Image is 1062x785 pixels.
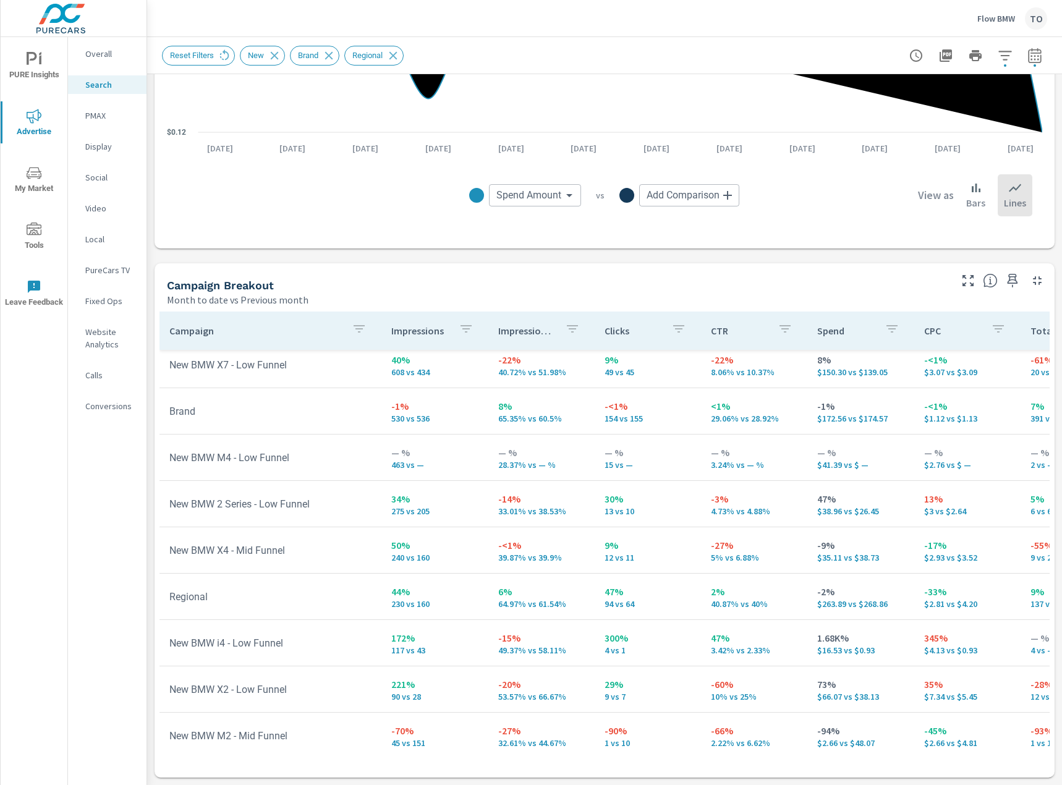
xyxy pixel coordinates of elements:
[605,460,691,470] p: 15 vs —
[240,51,271,60] span: New
[711,414,797,423] p: 29.06% vs 28.92%
[711,630,797,645] p: 47%
[85,295,137,307] p: Fixed Ops
[924,645,1011,655] p: $4.13 vs $0.93
[817,445,904,460] p: — %
[605,367,691,377] p: 49 vs 45
[999,142,1042,155] p: [DATE]
[68,199,147,218] div: Video
[4,166,64,196] span: My Market
[391,445,478,460] p: — %
[498,399,585,414] p: 8%
[924,677,1011,692] p: 35%
[159,488,381,520] td: New BMW 2 Series - Low Funnel
[4,279,64,310] span: Leave Feedback
[167,128,186,137] text: $0.12
[391,414,478,423] p: 530 vs 536
[498,445,585,460] p: — %
[711,645,797,655] p: 3.42% vs 2.33%
[711,491,797,506] p: -3%
[198,142,242,155] p: [DATE]
[391,599,478,609] p: 230 vs 160
[271,142,314,155] p: [DATE]
[605,630,691,645] p: 300%
[498,645,585,655] p: 49.37% vs 58.11%
[605,491,691,506] p: 30%
[417,142,460,155] p: [DATE]
[391,460,478,470] p: 463 vs —
[924,599,1011,609] p: $2.81 vs $4.20
[924,367,1011,377] p: $3.07 vs $3.09
[605,723,691,738] p: -90%
[68,75,147,94] div: Search
[581,190,619,201] p: vs
[85,171,137,184] p: Social
[711,677,797,692] p: -60%
[240,46,285,66] div: New
[162,46,235,66] div: Reset Filters
[605,553,691,562] p: 12 vs 11
[711,584,797,599] p: 2%
[1025,7,1047,30] div: TO
[1,37,67,321] div: nav menu
[817,506,904,516] p: $38.96 vs $26.45
[1022,43,1047,68] button: Select Date Range
[924,445,1011,460] p: — %
[344,46,404,66] div: Regional
[708,142,751,155] p: [DATE]
[498,506,585,516] p: 33.01% vs 38.53%
[711,599,797,609] p: 40.87% vs 40%
[924,692,1011,702] p: $7.34 vs $5.45
[924,352,1011,367] p: -<1%
[68,261,147,279] div: PureCars TV
[498,677,585,692] p: -20%
[983,273,998,288] span: This is a summary of Search performance results by campaign. Each column can be sorted.
[167,292,308,307] p: Month to date vs Previous month
[605,677,691,692] p: 29%
[993,43,1017,68] button: Apply Filters
[635,142,678,155] p: [DATE]
[85,202,137,214] p: Video
[711,367,797,377] p: 8.06% vs 10.37%
[647,189,720,202] span: Add Comparison
[817,491,904,506] p: 47%
[605,692,691,702] p: 9 vs 7
[605,738,691,748] p: 1 vs 10
[977,13,1015,24] p: Flow BMW
[291,51,326,60] span: Brand
[498,367,585,377] p: 40.72% vs 51.98%
[68,397,147,415] div: Conversions
[817,553,904,562] p: $35.11 vs $38.73
[817,599,904,609] p: $263.89 vs $268.86
[85,326,137,350] p: Website Analytics
[562,142,605,155] p: [DATE]
[391,325,448,337] p: Impressions
[159,396,381,427] td: Brand
[817,584,904,599] p: -2%
[391,367,478,377] p: 608 vs 434
[498,584,585,599] p: 6%
[817,325,874,337] p: Spend
[933,43,958,68] button: "Export Report to PDF"
[391,677,478,692] p: 221%
[498,553,585,562] p: 39.87% vs 39.9%
[498,723,585,738] p: -27%
[68,168,147,187] div: Social
[1027,271,1047,291] button: Minimize Widget
[85,78,137,91] p: Search
[605,599,691,609] p: 94 vs 64
[169,325,342,337] p: Campaign
[391,723,478,738] p: -70%
[711,692,797,702] p: 10% vs 25%
[924,491,1011,506] p: 13%
[167,279,274,292] h5: Campaign Breakout
[924,584,1011,599] p: -33%
[498,414,585,423] p: 65.35% vs 60.5%
[924,399,1011,414] p: -<1%
[4,52,64,82] span: PURE Insights
[924,538,1011,553] p: -17%
[711,723,797,738] p: -66%
[918,189,954,202] h6: View as
[68,106,147,125] div: PMAX
[68,366,147,384] div: Calls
